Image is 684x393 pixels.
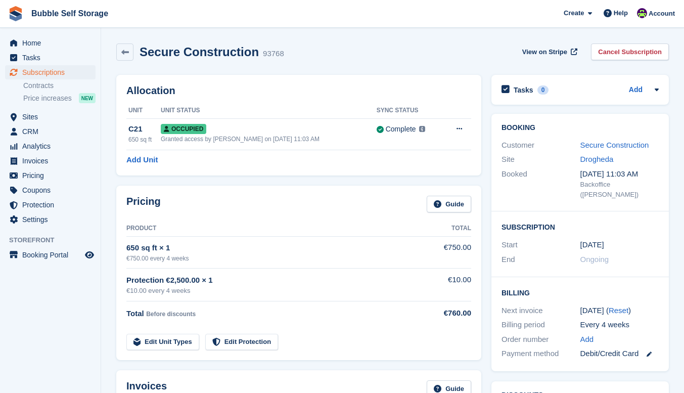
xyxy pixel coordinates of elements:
[161,103,377,119] th: Unit Status
[377,103,442,119] th: Sync Status
[501,334,580,345] div: Order number
[580,334,594,345] a: Add
[427,196,471,212] a: Guide
[22,183,83,197] span: Coupons
[5,154,96,168] a: menu
[5,124,96,139] a: menu
[126,85,471,97] h2: Allocation
[22,124,83,139] span: CRM
[501,319,580,331] div: Billing period
[161,135,377,144] div: Granted access by [PERSON_NAME] on [DATE] 11:03 AM
[501,305,580,317] div: Next invoice
[22,36,83,50] span: Home
[161,124,206,134] span: Occupied
[501,140,580,151] div: Customer
[22,168,83,183] span: Pricing
[580,239,604,251] time: 2025-07-03 00:00:00 UTC
[518,43,579,60] a: View on Stripe
[5,198,96,212] a: menu
[79,93,96,103] div: NEW
[580,141,649,149] a: Secure Construction
[5,183,96,197] a: menu
[9,235,101,245] span: Storefront
[522,47,567,57] span: View on Stripe
[126,154,158,166] a: Add Unit
[419,269,471,301] td: €10.00
[649,9,675,19] span: Account
[419,221,471,237] th: Total
[22,110,83,124] span: Sites
[23,93,96,104] a: Price increases NEW
[580,319,659,331] div: Every 4 weeks
[22,51,83,65] span: Tasks
[501,348,580,360] div: Payment method
[5,65,96,79] a: menu
[205,334,278,351] a: Edit Protection
[580,168,659,180] div: [DATE] 11:03 AM
[419,126,425,132] img: icon-info-grey-7440780725fd019a000dd9b08b2336e03edf1995a4989e88bcd33f0948082b44.svg
[609,306,628,315] a: Reset
[419,236,471,268] td: €750.00
[22,248,83,262] span: Booking Portal
[514,85,533,95] h2: Tasks
[386,124,416,135] div: Complete
[126,334,199,351] a: Edit Unit Types
[580,305,659,317] div: [DATE] ( )
[5,168,96,183] a: menu
[501,239,580,251] div: Start
[22,139,83,153] span: Analytics
[128,123,161,135] div: C21
[501,222,659,232] h2: Subscription
[629,84,643,96] a: Add
[146,311,196,318] span: Before discounts
[22,212,83,227] span: Settings
[126,286,419,296] div: €10.00 every 4 weeks
[126,254,419,263] div: €750.00 every 4 weeks
[5,110,96,124] a: menu
[126,221,419,237] th: Product
[140,45,259,59] h2: Secure Construction
[5,51,96,65] a: menu
[8,6,23,21] img: stora-icon-8386f47178a22dfd0bd8f6a31ec36ba5ce8667c1dd55bd0f319d3a0aa187defe.svg
[537,85,549,95] div: 0
[23,94,72,103] span: Price increases
[501,287,659,297] h2: Billing
[22,198,83,212] span: Protection
[126,103,161,119] th: Unit
[23,81,96,91] a: Contracts
[580,180,659,199] div: Backoffice ([PERSON_NAME])
[126,242,419,254] div: 650 sq ft × 1
[419,308,471,319] div: €760.00
[263,48,284,60] div: 93768
[83,249,96,261] a: Preview store
[637,8,647,18] img: Tom Gilmore
[22,65,83,79] span: Subscriptions
[591,43,669,60] a: Cancel Subscription
[22,154,83,168] span: Invoices
[5,212,96,227] a: menu
[5,36,96,50] a: menu
[501,124,659,132] h2: Booking
[27,5,112,22] a: Bubble Self Storage
[128,135,161,144] div: 650 sq ft
[580,255,609,264] span: Ongoing
[564,8,584,18] span: Create
[580,348,659,360] div: Debit/Credit Card
[580,155,614,163] a: Drogheda
[5,248,96,262] a: menu
[126,275,419,286] div: Protection €2,500.00 × 1
[126,309,144,318] span: Total
[5,139,96,153] a: menu
[501,254,580,266] div: End
[501,168,580,200] div: Booked
[614,8,628,18] span: Help
[126,196,161,212] h2: Pricing
[501,154,580,165] div: Site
